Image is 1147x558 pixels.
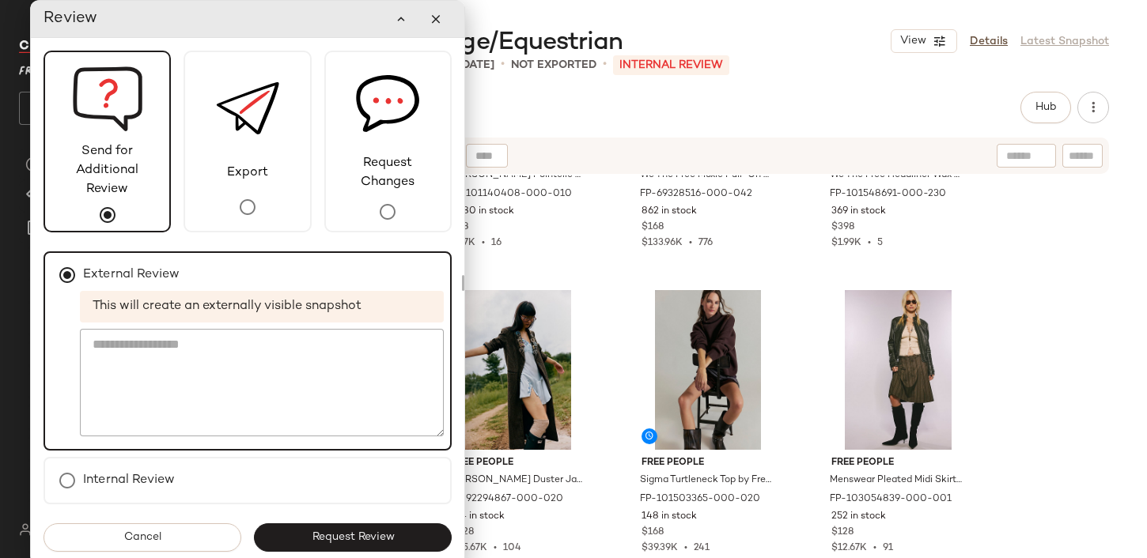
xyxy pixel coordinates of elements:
span: • [501,55,505,74]
span: • [683,238,698,248]
img: svg%3e [216,52,279,164]
span: • [867,543,883,553]
span: 5 [877,238,883,248]
span: Free People [19,54,87,82]
span: 241 [694,543,710,553]
img: 103054839_001_a [819,290,978,450]
span: $25.67K [451,543,487,553]
span: 1080 in stock [451,205,514,219]
img: cfy_white_logo.C9jOOHJF.svg [19,36,153,58]
span: FP-101140408-000-010 [449,187,572,202]
span: View [899,35,926,47]
span: Prep: Heritage/Equestrian [329,27,623,58]
span: 369 in stock [831,205,886,219]
p: INTERNAL REVIEW [613,55,729,75]
img: svg%3e [19,523,32,536]
span: Free People [831,456,965,470]
span: We The Free Moxie Pull-On Barrel Jeans at Free People in Light Wash, Size: 27 [640,168,774,183]
span: 194 in stock [451,510,505,524]
span: Free People [642,456,775,470]
span: Export [216,164,279,183]
span: 91 [883,543,893,553]
span: $168 [642,526,664,540]
span: Request Changes [326,154,450,192]
span: FP-101503365-000-020 [640,492,760,507]
span: 252 in stock [831,510,886,524]
span: FP-103054839-000-001 [830,492,952,507]
span: 104 [503,543,521,553]
span: $39.39K [642,543,678,553]
img: svg%3e [25,156,41,172]
span: [PERSON_NAME] Duster Jacket by Free People in Brown, Size: L [449,473,583,488]
p: Not Exported [511,57,596,74]
img: svg%3e [356,52,419,154]
span: Request Review [311,531,394,544]
button: Request Review [254,523,452,552]
button: View [891,29,957,53]
span: 16 [491,238,502,248]
span: This will create an externally visible snapshot [80,291,444,322]
span: $168 [642,221,664,235]
span: [PERSON_NAME] Pointelle Sweater by Free People in White, Size: XL [449,168,583,183]
span: 148 in stock [642,510,697,524]
span: $398 [831,221,854,235]
span: Sigma Turtleneck Top by Free People in Brown, Size: M [640,473,774,488]
span: FP-92294867-000-020 [449,492,563,507]
span: • [475,238,491,248]
span: $12.67K [831,543,867,553]
span: Hub [1035,101,1057,114]
span: We The Free Headliner Wax Pullover Jacket at Free People in Green, Size: M [830,168,963,183]
span: $128 [831,526,854,540]
img: 101503365_020_a [629,290,788,450]
span: 776 [698,238,713,248]
button: Hub [1020,92,1071,123]
span: Menswear Pleated Midi Skirt by Free People in Black, Size: US 0 [830,473,963,488]
span: $1.99K [831,238,861,248]
span: 862 in stock [642,205,697,219]
span: Free People [451,456,585,470]
span: • [487,543,503,553]
span: • [603,55,607,74]
span: FP-101548691-000-230 [830,187,946,202]
span: FP-69328516-000-042 [640,187,752,202]
span: • [861,238,877,248]
a: Details [970,33,1008,50]
span: • [678,543,694,553]
span: $133.96K [642,238,683,248]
